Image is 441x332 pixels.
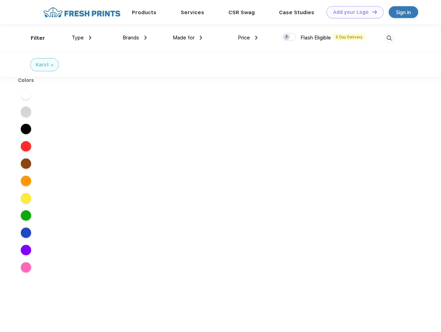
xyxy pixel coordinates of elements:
[132,9,156,16] a: Products
[36,61,49,68] div: Karst
[200,36,202,40] img: dropdown.png
[333,9,369,15] div: Add your Logo
[372,10,377,14] img: DT
[181,9,204,16] a: Services
[31,34,45,42] div: Filter
[41,6,123,18] img: fo%20logo%202.webp
[123,35,139,41] span: Brands
[389,6,418,18] a: Sign in
[72,35,84,41] span: Type
[51,64,53,66] img: filter_cancel.svg
[173,35,195,41] span: Made for
[255,36,258,40] img: dropdown.png
[89,36,91,40] img: dropdown.png
[300,35,331,41] span: Flash Eligible
[384,33,395,44] img: desktop_search.svg
[144,36,147,40] img: dropdown.png
[396,8,411,16] div: Sign in
[228,9,255,16] a: CSR Swag
[238,35,250,41] span: Price
[334,34,364,40] span: 5 Day Delivery
[13,77,39,84] div: Colors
